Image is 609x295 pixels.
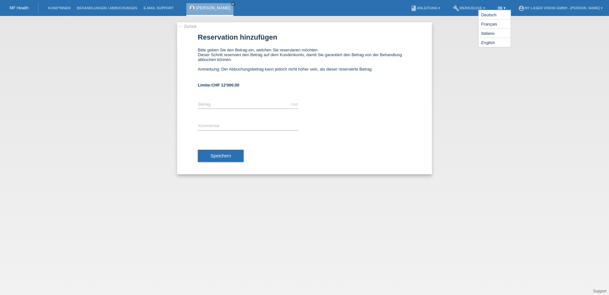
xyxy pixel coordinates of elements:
[495,6,509,10] a: DE ▾
[480,11,498,19] span: Deutsch
[515,6,606,10] a: account_circleMy Laser Vision GmbH - [PERSON_NAME] ▾
[179,24,197,29] a: ← Zurück
[10,5,29,10] a: MF Health
[407,6,443,10] a: bookAnleitung ▾
[593,289,606,293] a: Support
[480,39,496,46] span: English
[198,33,411,41] h1: Reservation hinzufügen
[518,5,525,11] i: account_circle
[196,5,230,10] a: [PERSON_NAME]
[198,83,239,87] b: Limite:
[480,29,496,37] span: Italiano
[411,5,417,11] i: book
[231,2,235,6] a: close
[74,6,140,10] a: Behandlungen / Abbuchungen
[211,83,240,87] span: CHF 12'000.00
[198,48,411,76] div: Bitte geben Sie den Betrag ein, welchen Sie reservieren möchten. Dieser Schritt reserviert den Be...
[480,20,498,28] span: Français
[450,6,488,10] a: buildWerkzeuge ▾
[232,2,235,5] i: close
[45,6,74,10] a: Kund*innen
[198,150,244,162] button: Speichern
[211,153,231,158] span: Speichern
[453,5,459,11] i: build
[291,102,298,106] div: CHF
[140,6,177,10] a: E-Mail Support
